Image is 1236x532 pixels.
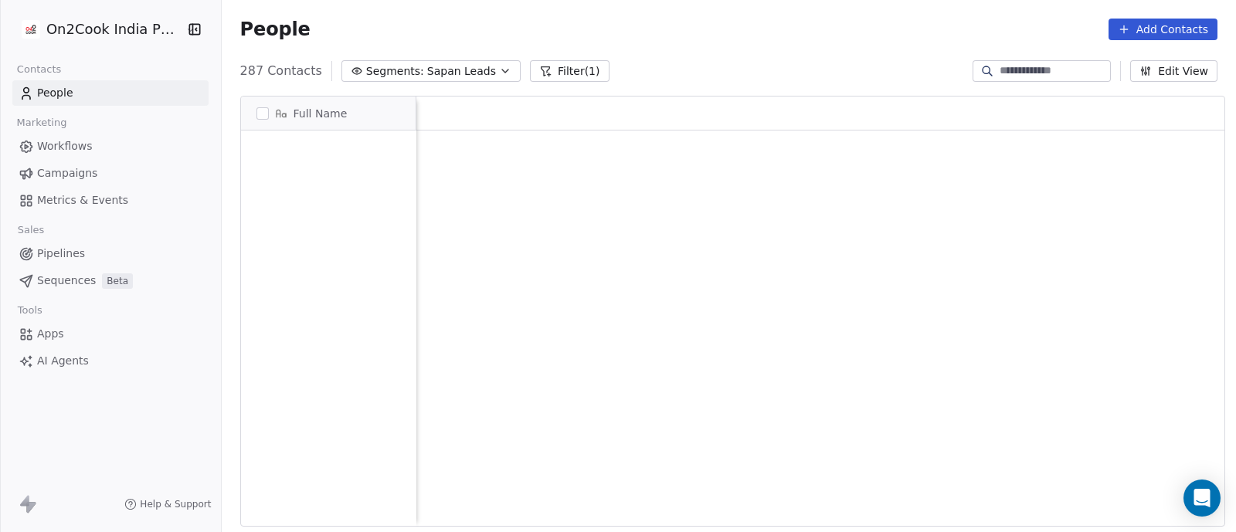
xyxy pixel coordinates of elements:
[11,219,51,242] span: Sales
[10,111,73,134] span: Marketing
[12,161,209,186] a: Campaigns
[11,299,49,322] span: Tools
[140,498,211,510] span: Help & Support
[241,97,416,130] div: Full Name
[12,268,209,293] a: SequencesBeta
[37,138,93,154] span: Workflows
[1109,19,1217,40] button: Add Contacts
[37,165,97,181] span: Campaigns
[240,18,311,41] span: People
[366,63,424,80] span: Segments:
[12,321,209,347] a: Apps
[294,106,348,121] span: Full Name
[12,188,209,213] a: Metrics & Events
[12,241,209,266] a: Pipelines
[37,246,85,262] span: Pipelines
[22,20,40,39] img: on2cook%20logo-04%20copy.jpg
[1183,479,1221,517] div: Open Intercom Messenger
[1130,60,1217,82] button: Edit View
[19,16,175,42] button: On2Cook India Pvt. Ltd.
[37,326,64,342] span: Apps
[241,130,416,527] div: grid
[12,348,209,374] a: AI Agents
[37,273,96,289] span: Sequences
[240,62,322,80] span: 287 Contacts
[37,353,89,369] span: AI Agents
[102,273,133,289] span: Beta
[427,63,496,80] span: Sapan Leads
[37,192,128,208] span: Metrics & Events
[46,19,182,39] span: On2Cook India Pvt. Ltd.
[124,498,211,510] a: Help & Support
[12,134,209,159] a: Workflows
[530,60,610,82] button: Filter(1)
[12,80,209,106] a: People
[37,85,73,101] span: People
[10,58,68,81] span: Contacts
